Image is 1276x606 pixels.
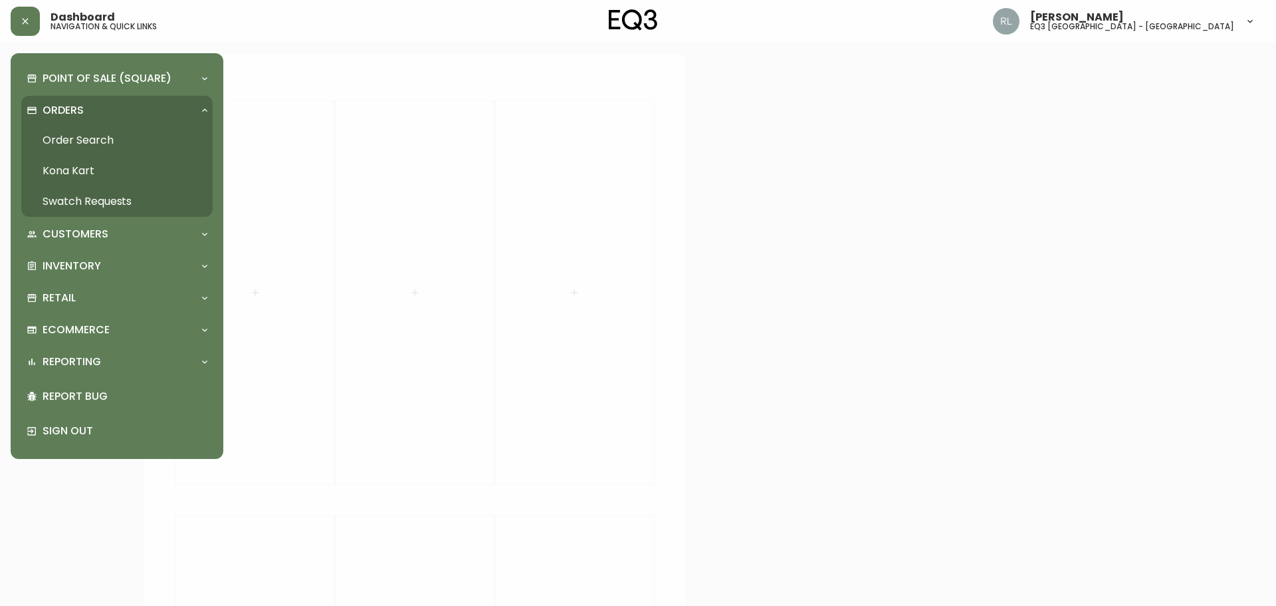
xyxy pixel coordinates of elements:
div: Report Bug [21,379,213,414]
p: Customers [43,227,108,241]
a: Order Search [21,125,213,156]
p: Orders [43,103,84,118]
p: Reporting [43,355,101,369]
div: Orders [21,96,213,125]
div: Inventory [21,251,213,281]
p: Point of Sale (Square) [43,71,171,86]
h5: navigation & quick links [51,23,157,31]
p: Retail [43,291,76,305]
a: Swatch Requests [21,186,213,217]
img: logo [609,9,658,31]
p: Report Bug [43,389,207,404]
p: Inventory [43,259,101,273]
a: Kona Kart [21,156,213,186]
div: Customers [21,220,213,249]
img: 91cc3602ba8cb70ae1ccf1ad2913f397 [993,8,1019,35]
span: Dashboard [51,12,115,23]
span: [PERSON_NAME] [1030,12,1124,23]
h5: eq3 [GEOGRAPHIC_DATA] - [GEOGRAPHIC_DATA] [1030,23,1234,31]
div: Retail [21,283,213,313]
div: Point of Sale (Square) [21,64,213,93]
div: Reporting [21,347,213,377]
p: Ecommerce [43,323,110,337]
div: Sign Out [21,414,213,448]
div: Ecommerce [21,315,213,345]
p: Sign Out [43,424,207,438]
